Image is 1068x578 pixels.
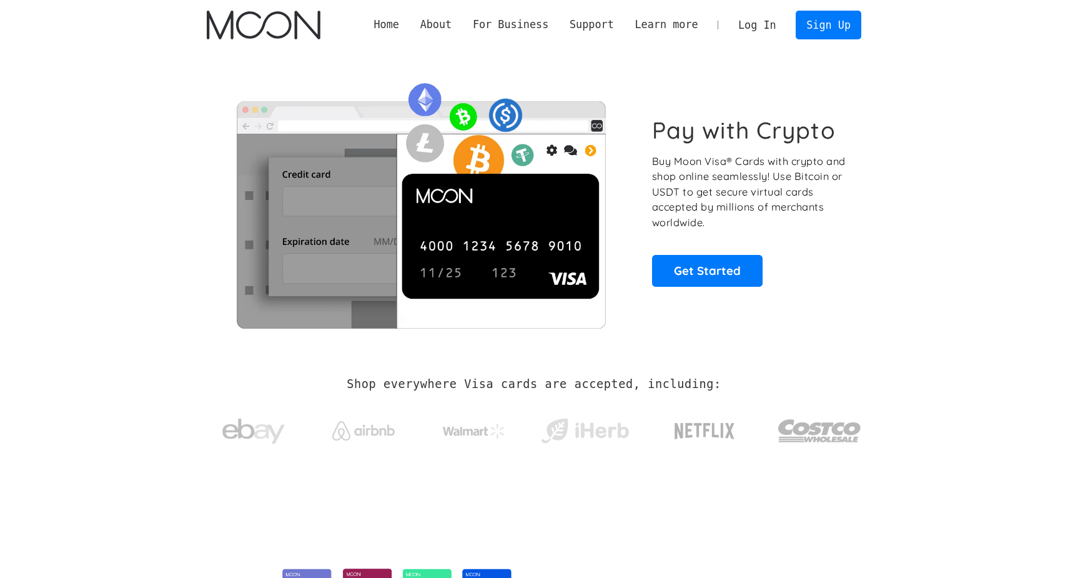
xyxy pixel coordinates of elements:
[317,409,410,447] a: Airbnb
[420,17,452,32] div: About
[363,17,410,32] a: Home
[347,377,721,391] h2: Shop everywhere Visa cards are accepted, including:
[728,11,786,39] a: Log In
[570,17,614,32] div: Support
[778,407,861,454] img: Costco
[207,11,320,39] img: Moon Logo
[207,399,300,457] a: ebay
[649,403,761,453] a: Netflix
[635,17,698,32] div: Learn more
[428,411,521,445] a: Walmart
[332,421,395,441] img: Airbnb
[410,17,462,32] div: About
[538,402,631,454] a: iHerb
[652,154,848,231] p: Buy Moon Visa® Cards with crypto and shop online seamlessly! Use Bitcoin or USDT to get secure vi...
[778,395,861,461] a: Costco
[443,424,505,439] img: Walmart
[207,11,320,39] a: home
[462,17,559,32] div: For Business
[673,416,736,447] img: Netflix
[652,255,763,286] a: Get Started
[222,412,285,451] img: ebay
[538,415,631,447] img: iHerb
[473,17,548,32] div: For Business
[559,17,624,32] div: Support
[625,17,709,32] div: Learn more
[207,74,635,328] img: Moon Cards let you spend your crypto anywhere Visa is accepted.
[796,11,861,39] a: Sign Up
[652,116,836,144] h1: Pay with Crypto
